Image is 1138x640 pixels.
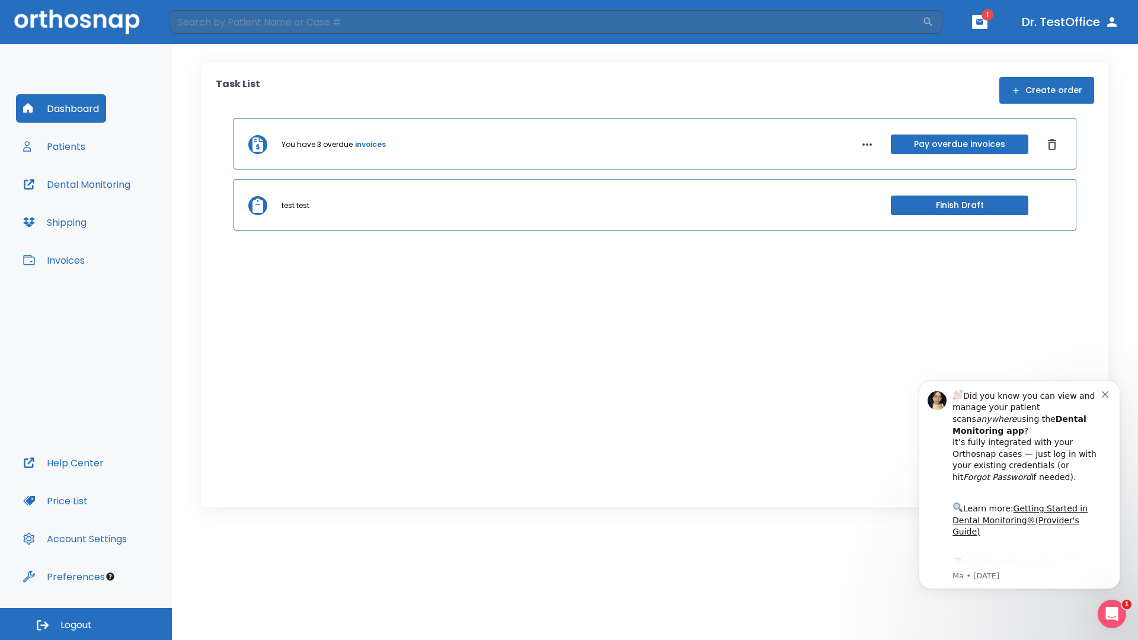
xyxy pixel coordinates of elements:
[982,9,993,21] span: 1
[282,200,309,211] p: test test
[891,196,1028,215] button: Finish Draft
[16,132,92,161] button: Patients
[60,619,92,632] span: Logout
[16,449,111,477] button: Help Center
[170,10,922,34] input: Search by Patient Name or Case #
[891,135,1028,154] button: Pay overdue invoices
[14,9,140,34] img: Orthosnap
[1098,600,1126,628] iframe: Intercom live chat
[105,571,116,582] div: Tooltip anchor
[216,77,260,104] p: Task List
[16,208,94,236] button: Shipping
[901,366,1138,634] iframe: Intercom notifications message
[16,562,112,591] button: Preferences
[1043,135,1062,154] button: Dismiss
[16,487,95,515] button: Price List
[16,246,92,274] button: Invoices
[1122,600,1131,609] span: 1
[16,524,134,553] button: Account Settings
[16,170,138,199] button: Dental Monitoring
[355,139,386,150] a: invoices
[16,94,106,123] button: Dashboard
[282,139,353,150] p: You have 3 overdue
[1017,11,1124,33] button: Dr. TestOffice
[999,77,1094,104] button: Create order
